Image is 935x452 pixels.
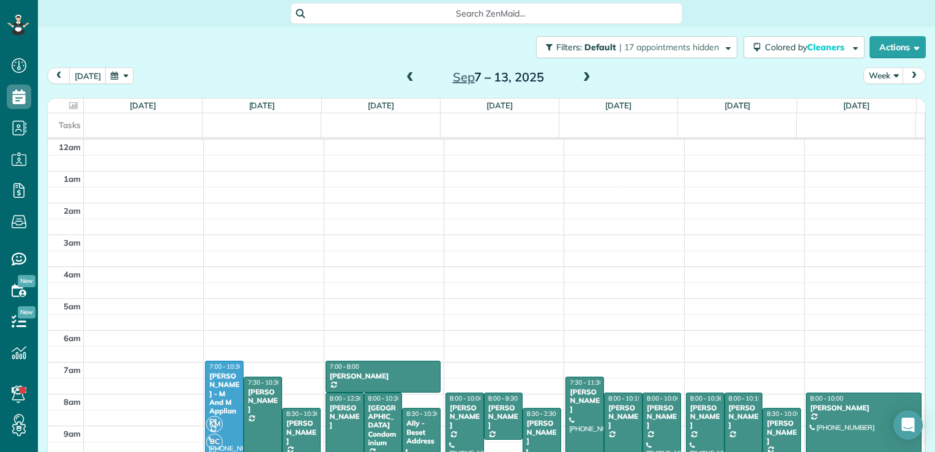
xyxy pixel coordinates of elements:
span: 12am [59,142,81,152]
span: 8:00 - 10:00 [810,394,843,402]
div: [PERSON_NAME] [526,419,557,445]
div: [PERSON_NAME] [646,404,677,430]
a: [DATE] [486,100,513,110]
span: BC [206,434,223,450]
span: 4am [64,269,81,279]
div: [PERSON_NAME] [766,419,797,445]
span: | 17 appointments hidden [619,42,719,53]
div: [PERSON_NAME] [247,388,278,414]
div: [PERSON_NAME] [690,404,721,430]
span: KM [206,416,223,432]
span: Tasks [59,120,81,130]
a: [DATE] [605,100,631,110]
span: 2am [64,206,81,216]
a: [DATE] [843,100,870,110]
span: 8:00 - 10:00 [450,394,483,402]
span: 8:30 - 10:00 [767,410,800,418]
span: 8:30 - 10:30 [406,410,439,418]
span: 9am [64,429,81,439]
span: Sep [453,69,475,85]
div: Open Intercom Messenger [893,410,923,440]
div: [GEOGRAPHIC_DATA] Condominium [368,404,399,448]
span: 8:00 - 10:15 [608,394,641,402]
a: Filters: Default | 17 appointments hidden [530,36,737,58]
button: Filters: Default | 17 appointments hidden [536,36,737,58]
span: 8:00 - 12:30 [330,394,363,402]
span: 7:00 - 8:00 [330,363,359,371]
a: [DATE] [725,100,751,110]
button: [DATE] [69,67,106,84]
div: [PERSON_NAME] [569,388,600,414]
span: 8:00 - 10:00 [647,394,680,402]
h2: 7 – 13, 2025 [422,70,575,84]
span: Colored by [765,42,849,53]
button: Actions [870,36,926,58]
span: 6am [64,333,81,343]
span: Default [584,42,617,53]
span: 1am [64,174,81,184]
div: [PERSON_NAME] [449,404,480,430]
div: [PERSON_NAME] [728,404,759,430]
span: 8:30 - 10:30 [286,410,319,418]
a: [DATE] [368,100,394,110]
span: Cleaners [807,42,846,53]
button: Colored byCleaners [743,36,865,58]
div: [PERSON_NAME] [810,404,918,412]
span: 7:00 - 10:30 [209,363,242,371]
div: [PERSON_NAME] [286,419,317,445]
span: New [18,306,35,318]
span: 7:30 - 10:30 [248,379,281,386]
div: Ally - Beset Address [406,419,437,445]
span: Filters: [556,42,582,53]
a: [DATE] [130,100,156,110]
button: prev [47,67,70,84]
span: 8am [64,397,81,407]
div: [PERSON_NAME] - M And M Appliance [209,372,240,424]
button: next [903,67,926,84]
div: [PERSON_NAME] [488,404,519,430]
span: 8:30 - 2:30 [527,410,556,418]
a: [DATE] [249,100,275,110]
span: 7am [64,365,81,375]
span: 8:00 - 10:30 [368,394,401,402]
span: 8:00 - 10:30 [690,394,723,402]
span: 7:30 - 11:30 [570,379,603,386]
div: [PERSON_NAME] [329,404,360,430]
span: 8:00 - 10:15 [729,394,762,402]
div: [PERSON_NAME] [608,404,639,430]
div: [PERSON_NAME] [329,372,437,380]
span: 8:00 - 9:30 [488,394,518,402]
span: New [18,275,35,287]
span: 5am [64,301,81,311]
span: 3am [64,238,81,247]
button: Week [863,67,904,84]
